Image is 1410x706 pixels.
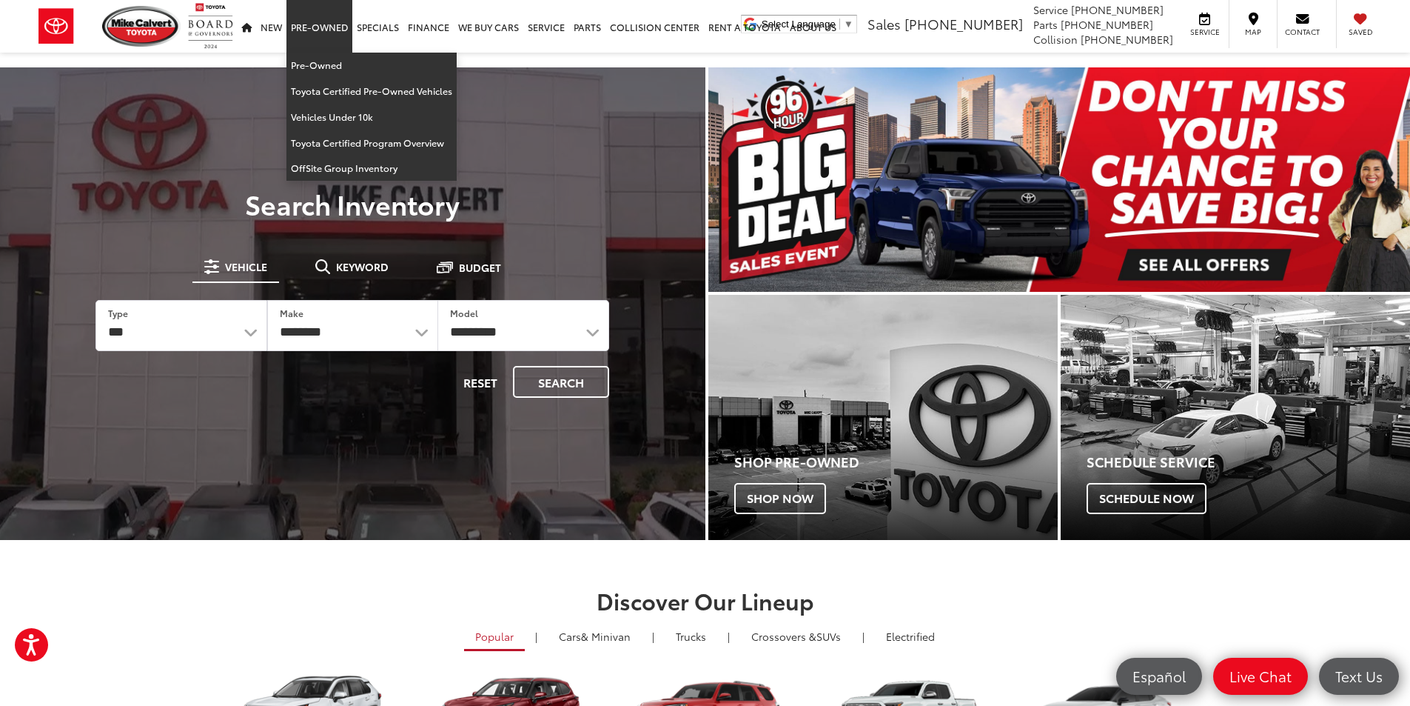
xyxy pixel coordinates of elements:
[286,79,457,104] a: Toyota Certified Pre-Owned Vehicles
[225,262,267,272] span: Vehicle
[286,130,457,156] a: Toyota Certified Program Overview
[450,307,478,319] label: Model
[740,624,852,649] a: SUVs
[108,307,128,319] label: Type
[62,189,643,219] h3: Search Inventory
[1344,27,1377,37] span: Saved
[867,14,901,33] span: Sales
[1285,27,1320,37] span: Contact
[531,629,541,644] li: |
[844,19,853,30] span: ▼
[724,629,733,644] li: |
[1087,483,1206,514] span: Schedule Now
[451,366,510,398] button: Reset
[280,307,303,319] label: Make
[1222,667,1299,685] span: Live Chat
[708,295,1058,540] a: Shop Pre-Owned Shop Now
[904,14,1023,33] span: [PHONE_NUMBER]
[581,629,631,644] span: & Minivan
[286,104,457,130] a: Vehicles Under 10k
[1033,17,1058,32] span: Parts
[1061,295,1410,540] a: Schedule Service Schedule Now
[464,624,525,651] a: Popular
[1188,27,1221,37] span: Service
[1071,2,1164,17] span: [PHONE_NUMBER]
[875,624,946,649] a: Electrified
[1033,32,1078,47] span: Collision
[648,629,658,644] li: |
[1116,658,1202,695] a: Español
[1125,667,1193,685] span: Español
[102,6,181,47] img: Mike Calvert Toyota
[1087,455,1410,470] h4: Schedule Service
[1213,658,1308,695] a: Live Chat
[1328,667,1390,685] span: Text Us
[751,629,816,644] span: Crossovers &
[1033,2,1068,17] span: Service
[1061,17,1153,32] span: [PHONE_NUMBER]
[286,53,457,79] a: Pre-Owned
[286,156,457,181] a: OffSite Group Inventory
[734,455,1058,470] h4: Shop Pre-Owned
[859,629,868,644] li: |
[548,624,642,649] a: Cars
[734,483,826,514] span: Shop Now
[1061,295,1410,540] div: Toyota
[459,262,501,273] span: Budget
[1319,658,1399,695] a: Text Us
[665,624,717,649] a: Trucks
[1081,32,1173,47] span: [PHONE_NUMBER]
[184,588,1227,613] h2: Discover Our Lineup
[1237,27,1269,37] span: Map
[708,295,1058,540] div: Toyota
[336,262,389,272] span: Keyword
[513,366,609,398] button: Search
